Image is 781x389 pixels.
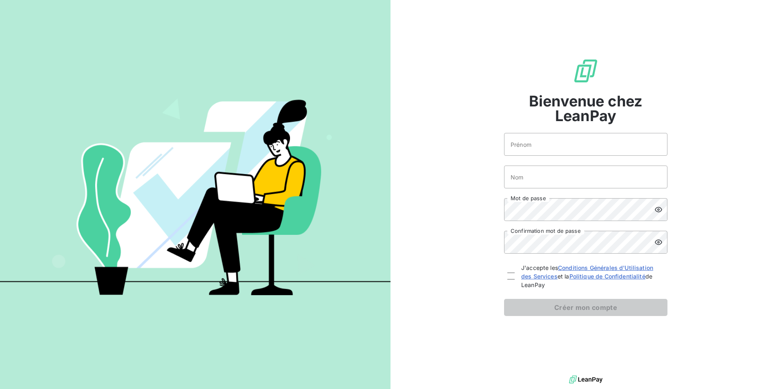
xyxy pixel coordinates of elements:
span: J'accepte les et la de LeanPay [521,263,664,289]
input: placeholder [504,133,667,156]
a: Conditions Générales d'Utilisation des Services [521,264,653,280]
input: placeholder [504,166,667,188]
img: logo [569,374,602,386]
span: Bienvenue chez LeanPay [504,94,667,123]
a: Politique de Confidentialité [569,273,645,280]
button: Créer mon compte [504,299,667,316]
img: logo sigle [573,58,599,84]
